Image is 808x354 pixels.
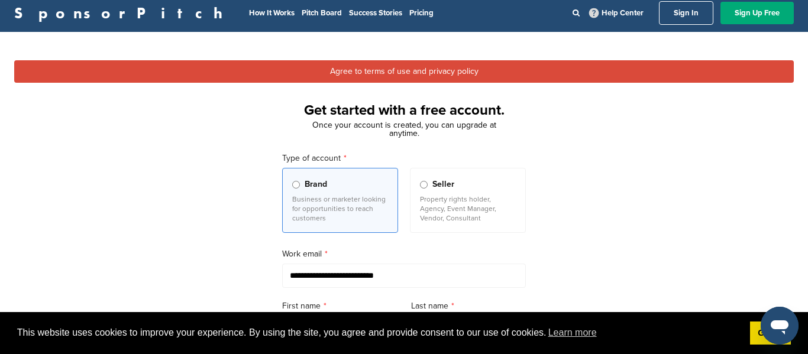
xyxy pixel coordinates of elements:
[282,248,526,261] label: Work email
[305,178,327,191] span: Brand
[282,300,397,313] label: First name
[268,100,540,121] h1: Get started with a free account.
[411,300,526,313] label: Last name
[761,307,799,345] iframe: Button to launch messaging window
[292,181,300,189] input: Brand Business or marketer looking for opportunities to reach customers
[292,194,388,223] p: Business or marketer looking for opportunities to reach customers
[409,8,434,18] a: Pricing
[349,8,402,18] a: Success Stories
[720,2,794,24] a: Sign Up Free
[659,1,713,25] a: Sign In
[302,8,342,18] a: Pitch Board
[587,6,646,20] a: Help Center
[420,181,428,189] input: Seller Property rights holder, Agency, Event Manager, Vendor, Consultant
[249,8,295,18] a: How It Works
[432,178,454,191] span: Seller
[282,152,526,165] label: Type of account
[420,194,516,223] p: Property rights holder, Agency, Event Manager, Vendor, Consultant
[17,324,741,342] span: This website uses cookies to improve your experience. By using the site, you agree and provide co...
[14,60,794,83] div: Agree to terms of use and privacy policy
[14,5,230,21] a: SponsorPitch
[312,120,496,138] span: Once your account is created, you can upgrade at anytime.
[547,324,599,342] a: learn more about cookies
[750,321,791,345] a: dismiss cookie message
